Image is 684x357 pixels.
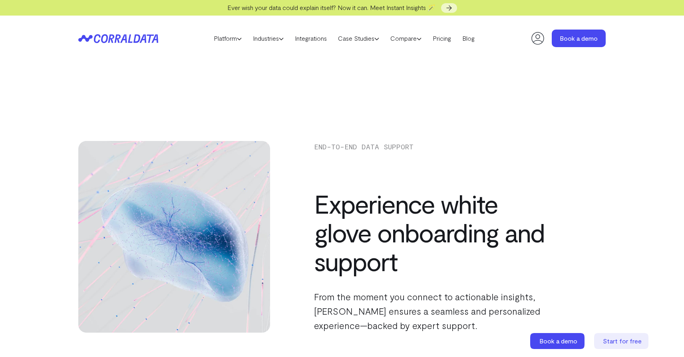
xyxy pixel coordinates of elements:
[530,333,586,349] a: Book a demo
[314,290,550,333] p: From the moment you connect to actionable insights, [PERSON_NAME] ensures a seamless and personal...
[427,32,457,44] a: Pricing
[314,189,550,276] h1: Experience white glove onboarding and support
[385,32,427,44] a: Compare
[332,32,385,44] a: Case Studies
[594,333,650,349] a: Start for free
[208,32,247,44] a: Platform
[247,32,289,44] a: Industries
[227,4,435,11] span: Ever wish your data could explain itself? Now it can. Meet Instant Insights 🪄
[314,141,550,152] p: End-to-End Data Support
[539,337,577,345] span: Book a demo
[603,337,642,345] span: Start for free
[457,32,480,44] a: Blog
[289,32,332,44] a: Integrations
[552,30,606,47] a: Book a demo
